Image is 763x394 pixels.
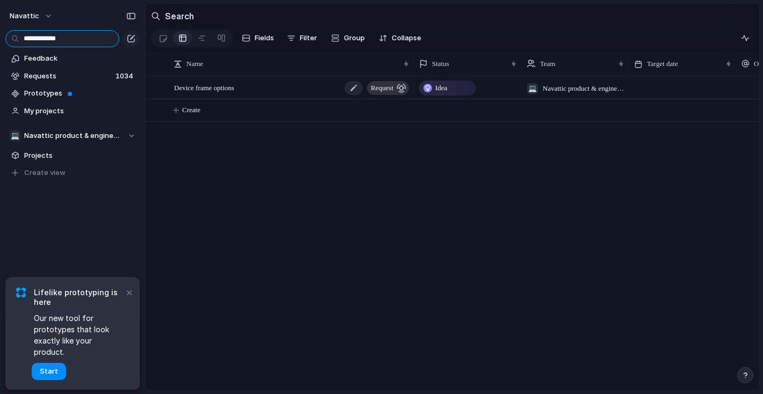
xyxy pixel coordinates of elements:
[5,148,140,164] a: Projects
[647,59,678,69] span: Target date
[24,53,136,64] span: Feedback
[432,59,449,69] span: Status
[300,33,317,43] span: Filter
[527,83,538,94] div: 💻
[5,85,140,101] a: Prototypes
[344,33,365,43] span: Group
[367,81,409,95] button: request
[435,83,447,93] span: Idea
[375,30,426,47] button: Collapse
[24,130,123,141] span: Navattic product & engineering
[34,312,124,357] span: Our new tool for prototypes that look exactly like your product.
[255,33,274,43] span: Fields
[24,150,136,161] span: Projects
[24,71,112,82] span: Requests
[237,30,278,47] button: Fields
[182,105,200,115] span: Create
[283,30,321,47] button: Filter
[186,59,203,69] span: Name
[165,10,194,23] h2: Search
[5,103,140,119] a: My projects
[543,83,624,94] span: Navattic product & engineering
[116,71,135,82] span: 1034
[5,8,58,25] button: navattic
[392,33,421,43] span: Collapse
[10,11,39,21] span: navattic
[5,165,140,181] button: Create view
[10,130,20,141] div: 💻
[32,363,66,380] button: Start
[5,50,140,67] a: Feedback
[34,288,124,307] span: Lifelike prototyping is here
[326,30,370,47] button: Group
[40,366,58,377] span: Start
[5,68,140,84] a: Requests1034
[5,128,140,144] button: 💻Navattic product & engineering
[123,286,135,298] button: Dismiss
[24,106,136,116] span: My projects
[24,167,66,178] span: Create view
[24,88,136,99] span: Prototypes
[371,81,393,96] span: request
[540,59,556,69] span: Team
[174,81,234,93] span: Device frame options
